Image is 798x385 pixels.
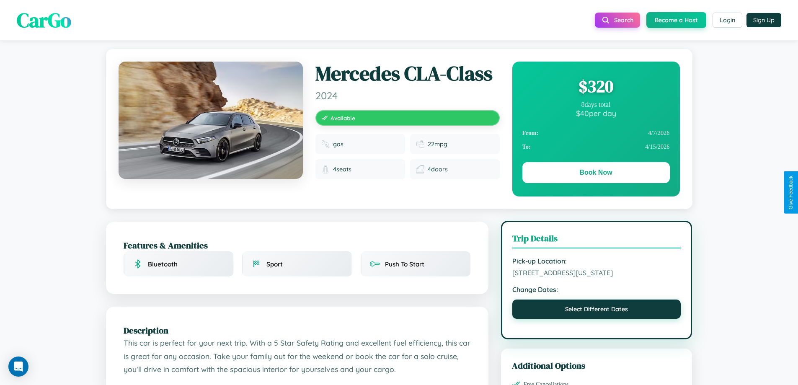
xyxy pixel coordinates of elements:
[713,13,742,28] button: Login
[788,176,794,209] div: Give Feedback
[331,114,355,121] span: Available
[385,260,424,268] span: Push To Start
[512,300,681,319] button: Select Different Dates
[333,140,343,148] span: gas
[428,165,448,173] span: 4 doors
[315,62,500,86] h1: Mercedes CLA-Class
[746,13,781,27] button: Sign Up
[416,165,424,173] img: Doors
[315,89,500,102] span: 2024
[321,140,330,148] img: Fuel type
[522,109,670,118] div: $ 40 per day
[522,129,539,137] strong: From:
[512,285,681,294] strong: Change Dates:
[512,232,681,248] h3: Trip Details
[8,357,28,377] div: Open Intercom Messenger
[522,162,670,183] button: Book Now
[512,359,682,372] h3: Additional Options
[119,62,303,179] img: Mercedes CLA-Class 2024
[522,126,670,140] div: 4 / 7 / 2026
[124,239,471,251] h2: Features & Amenities
[595,13,640,28] button: Search
[124,336,471,376] p: This car is perfect for your next trip. With a 5 Star Safety Rating and excellent fuel efficiency...
[522,75,670,98] div: $ 320
[646,12,706,28] button: Become a Host
[522,140,670,154] div: 4 / 15 / 2026
[522,101,670,109] div: 8 days total
[428,140,447,148] span: 22 mpg
[522,143,531,150] strong: To:
[17,6,71,34] span: CarGo
[124,324,471,336] h2: Description
[416,140,424,148] img: Fuel efficiency
[333,165,351,173] span: 4 seats
[614,16,633,24] span: Search
[512,269,681,277] span: [STREET_ADDRESS][US_STATE]
[266,260,283,268] span: Sport
[512,257,681,265] strong: Pick-up Location:
[148,260,178,268] span: Bluetooth
[321,165,330,173] img: Seats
